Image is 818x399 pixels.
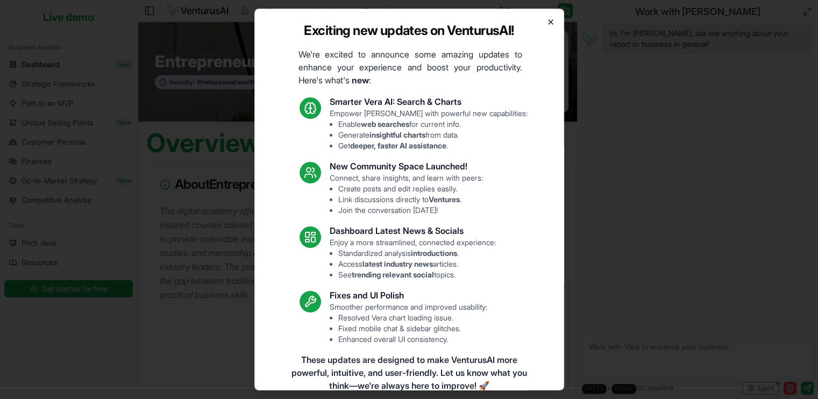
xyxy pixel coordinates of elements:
li: Create posts and edit replies easily. [338,183,483,194]
li: Access articles. [338,259,496,269]
h3: Smarter Vera AI: Search & Charts [330,95,528,108]
strong: insightful charts [369,130,425,139]
p: Empower [PERSON_NAME] with powerful new capabilities: [330,108,528,151]
strong: latest industry news [362,259,433,268]
strong: Ventures [429,195,460,204]
h3: Dashboard Latest News & Socials [330,224,496,237]
p: Connect, share insights, and learn with peers: [330,173,483,216]
li: Enhanced overall UI consistency. [338,334,487,345]
p: Enjoy a more streamlined, connected experience: [330,237,496,280]
strong: web searches [361,119,409,129]
h3: Fixes and UI Polish [330,289,487,302]
strong: deeper, faster AI assistance [350,141,446,150]
li: Enable for current info. [338,119,528,130]
strong: trending relevant social [352,270,434,279]
li: Get . [338,140,528,151]
li: See topics. [338,269,496,280]
h2: Exciting new updates on VenturusAI! [304,22,514,39]
li: Join the conversation [DATE]! [338,205,483,216]
li: Fixed mobile chat & sidebar glitches. [338,323,487,334]
li: Generate from data. [338,130,528,140]
li: Standardized analysis . [338,248,496,259]
h3: New Community Space Launched! [330,160,483,173]
li: Link discussions directly to . [338,194,483,205]
p: We're excited to announce some amazing updates to enhance your experience and boost your producti... [290,48,531,87]
li: Resolved Vera chart loading issue. [338,312,487,323]
strong: new [352,75,369,85]
p: Smoother performance and improved usability: [330,302,487,345]
strong: introductions [411,248,457,258]
p: These updates are designed to make VenturusAI more powerful, intuitive, and user-friendly. Let us... [289,353,530,392]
